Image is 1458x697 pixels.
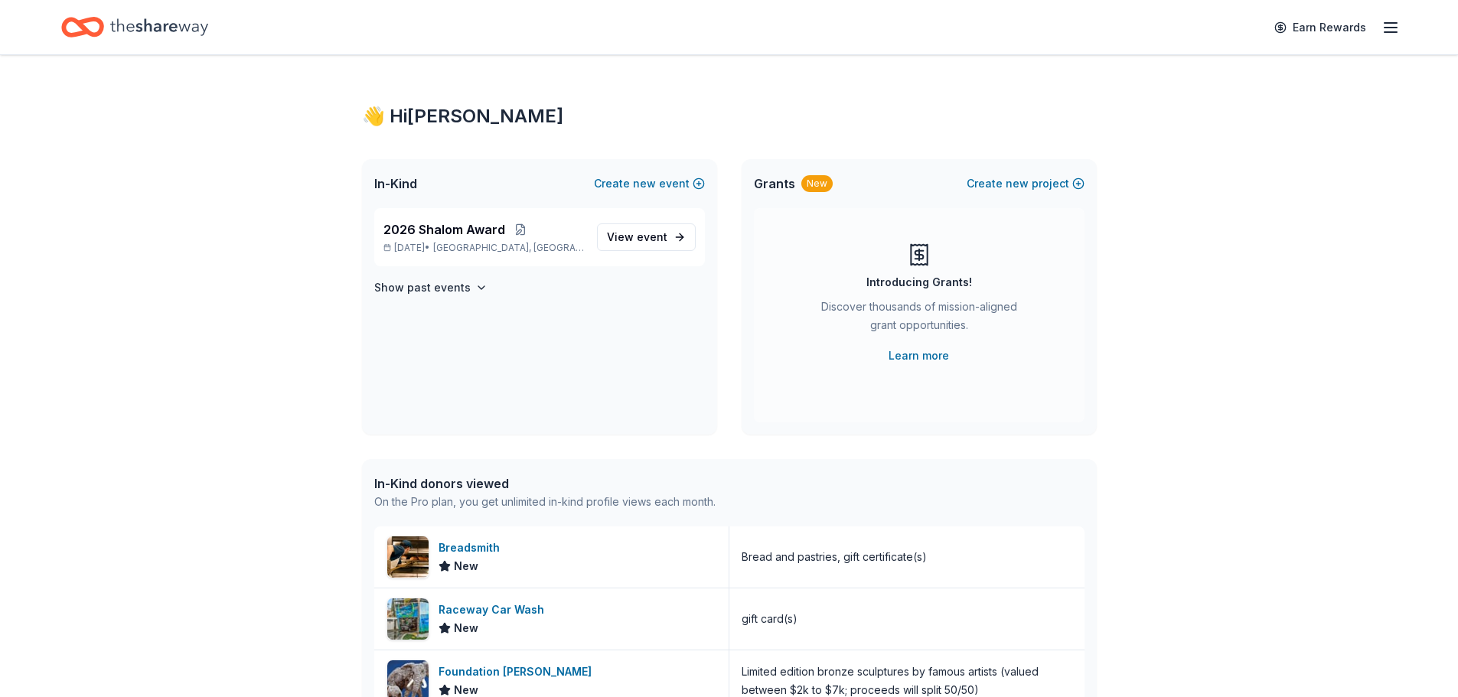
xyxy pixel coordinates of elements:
span: event [637,230,667,243]
img: Image for Breadsmith [387,536,429,578]
button: Show past events [374,278,488,297]
span: Grants [754,174,795,193]
div: Discover thousands of mission-aligned grant opportunities. [815,298,1023,340]
div: Foundation [PERSON_NAME] [439,663,598,681]
button: Createnewevent [594,174,705,193]
img: Image for Raceway Car Wash [387,598,429,640]
a: View event [597,223,696,251]
span: In-Kind [374,174,417,193]
a: Home [61,9,208,45]
p: [DATE] • [383,242,585,254]
div: In-Kind donors viewed [374,474,716,493]
div: On the Pro plan, you get unlimited in-kind profile views each month. [374,493,716,511]
span: [GEOGRAPHIC_DATA], [GEOGRAPHIC_DATA] [433,242,584,254]
span: View [607,228,667,246]
div: 👋 Hi [PERSON_NAME] [362,104,1097,129]
span: new [633,174,656,193]
div: Introducing Grants! [866,273,972,292]
a: Learn more [889,347,949,365]
div: Breadsmith [439,539,506,557]
div: Bread and pastries, gift certificate(s) [742,548,927,566]
button: Createnewproject [967,174,1085,193]
span: new [1006,174,1029,193]
div: Raceway Car Wash [439,601,550,619]
span: New [454,619,478,637]
div: New [801,175,833,192]
span: New [454,557,478,575]
div: gift card(s) [742,610,797,628]
a: Earn Rewards [1265,14,1375,41]
h4: Show past events [374,278,471,297]
span: 2026 Shalom Award [383,220,505,239]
